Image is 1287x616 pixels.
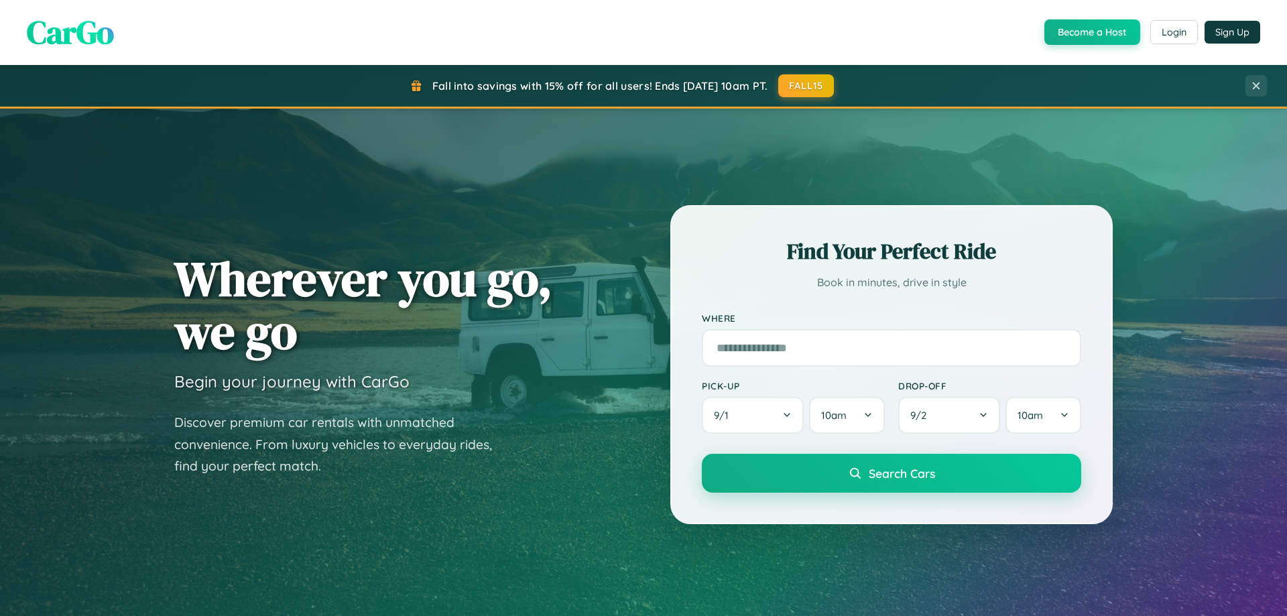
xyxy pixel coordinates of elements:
[702,397,804,434] button: 9/1
[702,273,1081,292] p: Book in minutes, drive in style
[714,409,735,422] span: 9 / 1
[778,74,835,97] button: FALL15
[174,252,552,358] h1: Wherever you go, we go
[869,466,935,481] span: Search Cars
[174,371,410,391] h3: Begin your journey with CarGo
[432,79,768,93] span: Fall into savings with 15% off for all users! Ends [DATE] 10am PT.
[1205,21,1260,44] button: Sign Up
[1018,409,1043,422] span: 10am
[898,380,1081,391] label: Drop-off
[1005,397,1081,434] button: 10am
[702,312,1081,324] label: Where
[702,237,1081,266] h2: Find Your Perfect Ride
[809,397,885,434] button: 10am
[821,409,847,422] span: 10am
[702,380,885,391] label: Pick-up
[1150,20,1198,44] button: Login
[910,409,933,422] span: 9 / 2
[174,412,509,477] p: Discover premium car rentals with unmatched convenience. From luxury vehicles to everyday rides, ...
[702,454,1081,493] button: Search Cars
[898,397,1000,434] button: 9/2
[1044,19,1140,45] button: Become a Host
[27,10,114,54] span: CarGo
